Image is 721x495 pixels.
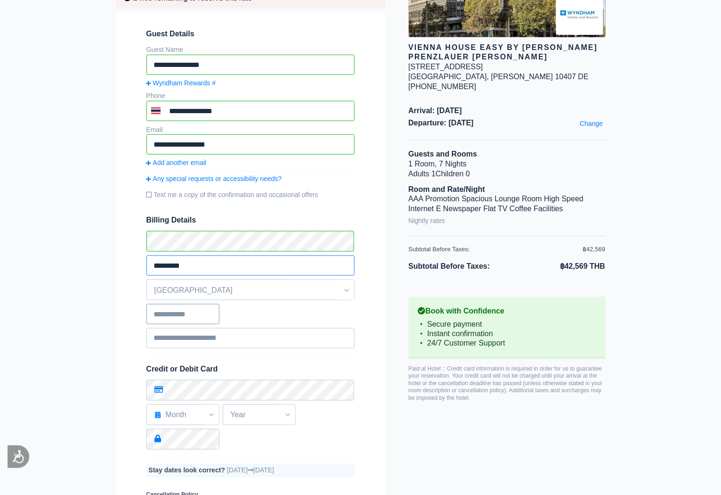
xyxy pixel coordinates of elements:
label: Text me a copy of the confirmation and occasional offers [146,187,355,203]
span: Month [147,407,219,423]
b: Guests and Rooms [409,150,478,158]
div: Vienna House Easy by [PERSON_NAME] Prenzlauer [PERSON_NAME] [409,43,606,63]
label: Guest Name [146,46,184,53]
li: ฿42,569 THB [507,260,606,273]
span: Billing Details [146,215,355,225]
span: [DATE] [DATE] [227,467,274,474]
li: Adults 1 [409,169,606,179]
span: Children 0 [436,170,470,178]
b: Book with Confidence [418,306,596,316]
a: Nightly rates [409,214,446,227]
div: [STREET_ADDRESS] [409,62,483,72]
span: Guest Details [146,29,355,39]
li: Secure payment [418,320,596,330]
li: AAA Promotion Spacious Lounge Room High Speed Internet E Newspaper Flat TV Coffee Facilities [409,194,606,214]
div: Subtotal Before Taxes: [409,246,583,254]
a: Change [577,117,605,130]
span: Arrival: [DATE] [409,106,606,116]
b: Room and Rate/Night [409,185,486,193]
div: Thailand (ไทย): +66 [147,102,167,120]
span: DE [578,73,589,81]
b: Stay dates look correct? [149,467,226,474]
span: Credit or Debit Card [146,365,218,373]
label: Phone [146,92,165,99]
span: [PERSON_NAME] [491,73,553,81]
li: 24/7 Customer Support [418,339,596,348]
span: Paid at Hotel :: Credit card information is required in order for us to guarantee your reservatio... [409,366,603,402]
li: Instant confirmation [418,330,596,339]
span: 10407 [555,73,576,81]
li: 1 Room, 7 Nights [409,159,606,169]
a: Wyndham Rewards # [146,79,355,87]
a: Any special requests or accessibility needs? [146,174,355,183]
a: Add another email [146,158,355,167]
span: [GEOGRAPHIC_DATA], [409,73,489,81]
span: [GEOGRAPHIC_DATA] [147,282,354,298]
div: ฿42,569 [583,246,606,254]
div: [PHONE_NUMBER] [409,82,606,92]
span: Departure: [DATE] [409,118,606,128]
label: Email [146,126,163,133]
span: Year [223,407,295,423]
li: Subtotal Before Taxes: [409,260,507,273]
